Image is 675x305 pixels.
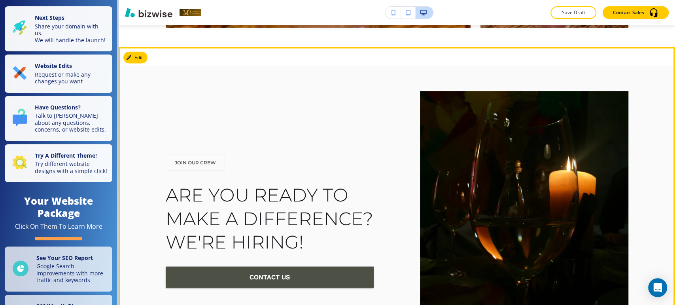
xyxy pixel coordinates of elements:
img: Bizwise Logo [125,8,172,17]
p: ARE YOU READY TO MAKE A DIFFERENCE? WE'RE HIRING! [166,183,374,254]
a: See Your SEO ReportGoogle Search improvements with more traffic and keywords [5,247,112,292]
strong: Next Steps [35,14,64,21]
button: Contact Us [166,267,374,288]
strong: See Your SEO Report [36,254,93,262]
button: Try A Different Theme!Try different website designs with a simple click! [5,144,112,183]
button: Contact Sales [603,6,669,19]
strong: Website Edits [35,62,72,70]
div: Click On Them To Learn More [15,222,102,231]
button: Save Draft [550,6,596,19]
img: Your Logo [180,9,201,16]
h4: Your Website Package [5,195,112,219]
p: Talk to [PERSON_NAME] about any questions, concerns, or website edits. [35,112,108,133]
button: Have Questions?Talk to [PERSON_NAME] about any questions, concerns, or website edits. [5,96,112,141]
button: Edit [123,52,147,64]
p: Share your domain with us. We will handle the launch! [35,23,108,44]
p: Contact Sales [613,9,644,16]
button: Next StepsShare your domain with us.We will handle the launch! [5,6,112,51]
p: Save Draft [561,9,586,16]
strong: Try A Different Theme! [35,152,97,159]
p: JOIN OUR CREW [175,159,216,166]
strong: Have Questions? [35,104,81,111]
p: Try different website designs with a simple click! [35,160,108,174]
p: Request or make any changes you want [35,71,108,85]
p: Google Search improvements with more traffic and keywords [36,263,108,284]
div: Open Intercom Messenger [648,278,667,297]
button: Website EditsRequest or make any changes you want [5,55,112,93]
